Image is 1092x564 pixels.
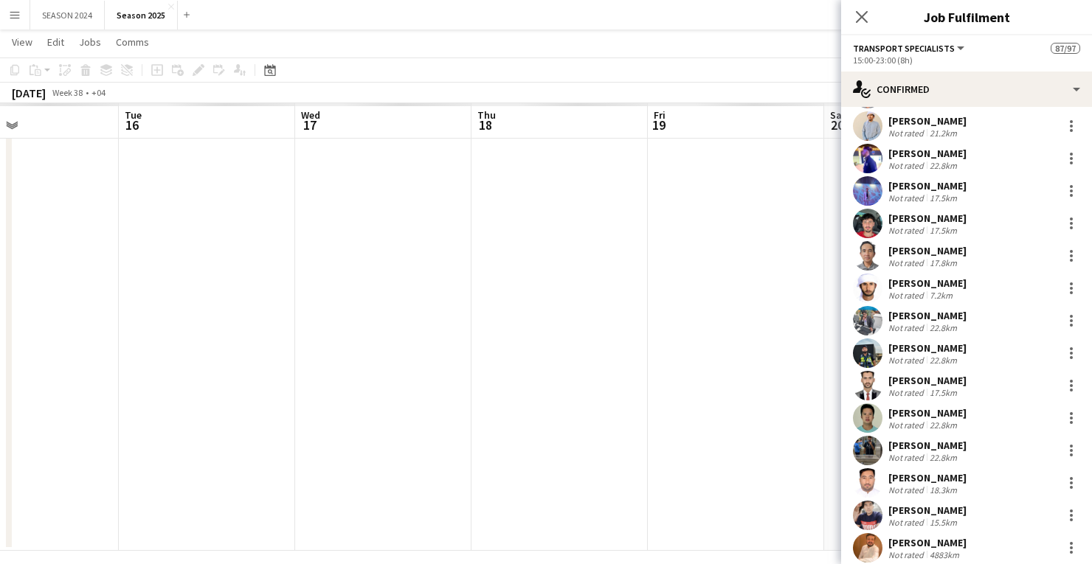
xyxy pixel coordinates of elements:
[888,504,967,517] div: [PERSON_NAME]
[927,290,955,301] div: 7.2km
[888,419,927,431] div: Not rated
[927,128,960,139] div: 21.2km
[888,225,927,236] div: Not rated
[888,212,967,225] div: [PERSON_NAME]
[888,341,967,355] div: [PERSON_NAME]
[888,517,927,528] div: Not rated
[1051,43,1080,54] span: 87/97
[12,86,46,100] div: [DATE]
[888,276,967,290] div: [PERSON_NAME]
[888,192,927,203] div: Not rated
[6,32,38,52] a: View
[888,128,927,139] div: Not rated
[888,374,967,387] div: [PERSON_NAME]
[927,257,960,268] div: 17.8km
[927,225,960,236] div: 17.5km
[79,35,101,49] span: Jobs
[888,484,927,495] div: Not rated
[888,439,967,452] div: [PERSON_NAME]
[927,484,960,495] div: 18.3km
[927,517,960,528] div: 15.5km
[888,406,967,419] div: [PERSON_NAME]
[888,471,967,484] div: [PERSON_NAME]
[41,32,70,52] a: Edit
[841,7,1092,27] h3: Job Fulfilment
[888,114,967,128] div: [PERSON_NAME]
[853,43,967,54] button: Transport Specialists
[12,35,32,49] span: View
[888,179,967,192] div: [PERSON_NAME]
[853,43,955,54] span: Transport Specialists
[47,35,64,49] span: Edit
[888,536,967,549] div: [PERSON_NAME]
[888,244,967,257] div: [PERSON_NAME]
[927,322,960,333] div: 22.8km
[888,290,927,301] div: Not rated
[841,72,1092,107] div: Confirmed
[73,32,107,52] a: Jobs
[888,257,927,268] div: Not rated
[888,309,967,322] div: [PERSON_NAME]
[927,192,960,203] div: 17.5km
[888,452,927,463] div: Not rated
[927,355,960,366] div: 22.8km
[927,387,960,398] div: 17.5km
[853,55,1080,66] div: 15:00-23:00 (8h)
[116,35,149,49] span: Comms
[888,387,927,398] div: Not rated
[888,322,927,333] div: Not rated
[927,160,960,171] div: 22.8km
[927,452,960,463] div: 22.8km
[30,1,105,29] button: SEASON 2024
[91,87,106,98] div: +04
[888,160,927,171] div: Not rated
[888,355,927,366] div: Not rated
[110,32,155,52] a: Comms
[888,147,967,160] div: [PERSON_NAME]
[105,1,178,29] button: Season 2025
[927,549,962,560] div: 4883km
[927,419,960,431] div: 22.8km
[888,549,927,560] div: Not rated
